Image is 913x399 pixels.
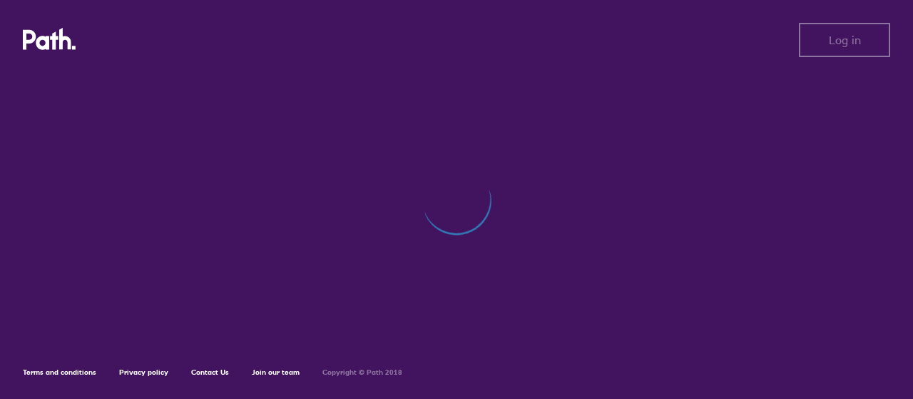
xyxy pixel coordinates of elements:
[23,368,96,377] a: Terms and conditions
[252,368,300,377] a: Join our team
[799,23,890,57] button: Log in
[191,368,229,377] a: Contact Us
[322,368,402,377] h6: Copyright © Path 2018
[829,34,861,46] span: Log in
[119,368,168,377] a: Privacy policy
